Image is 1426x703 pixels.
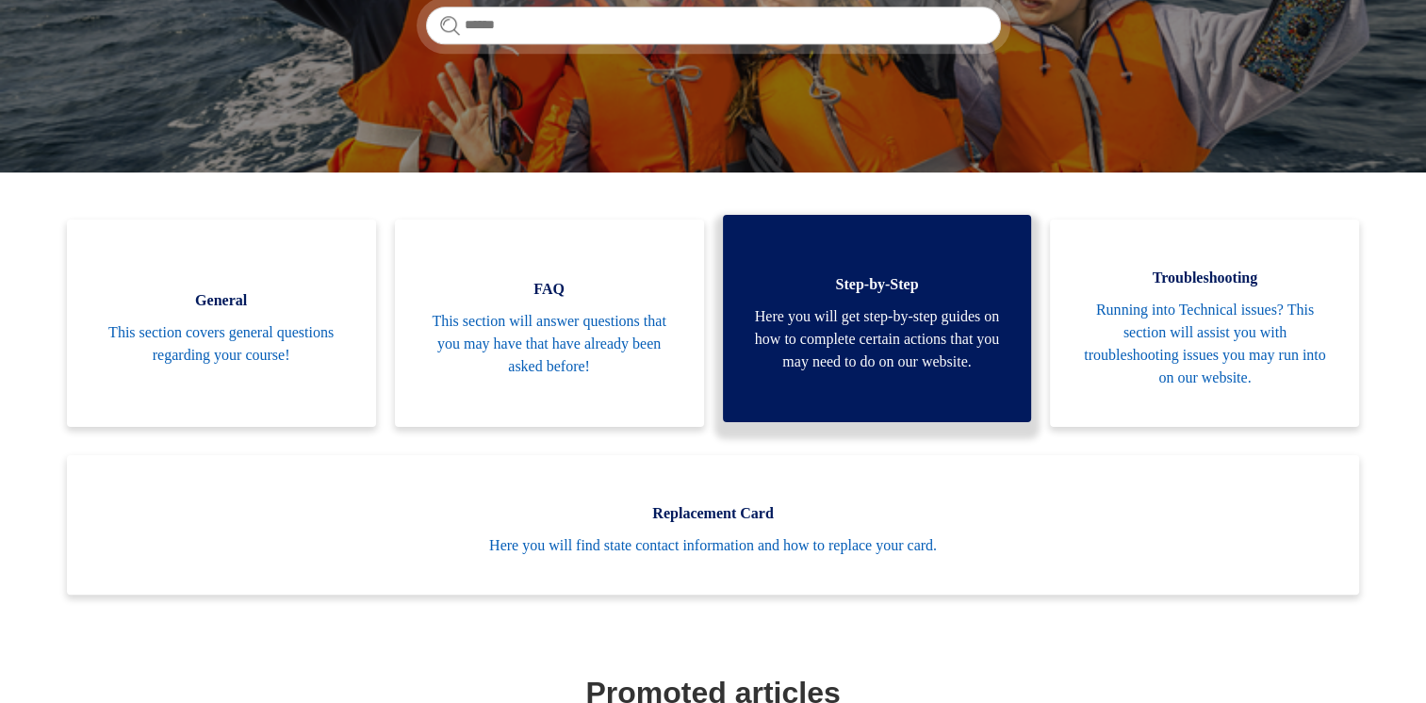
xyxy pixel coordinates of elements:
[426,7,1001,44] input: Search
[95,321,348,367] span: This section covers general questions regarding your course!
[67,455,1360,595] a: Replacement Card Here you will find state contact information and how to replace your card.
[95,534,1332,557] span: Here you will find state contact information and how to replace your card.
[395,220,704,427] a: FAQ This section will answer questions that you may have that have already been asked before!
[1050,220,1359,427] a: Troubleshooting Running into Technical issues? This section will assist you with troubleshooting ...
[95,289,348,312] span: General
[95,502,1332,525] span: Replacement Card
[1078,267,1331,289] span: Troubleshooting
[423,310,676,378] span: This section will answer questions that you may have that have already been asked before!
[751,305,1004,373] span: Here you will get step-by-step guides on how to complete certain actions that you may need to do ...
[723,215,1032,422] a: Step-by-Step Here you will get step-by-step guides on how to complete certain actions that you ma...
[1078,299,1331,389] span: Running into Technical issues? This section will assist you with troubleshooting issues you may r...
[751,273,1004,296] span: Step-by-Step
[67,220,376,427] a: General This section covers general questions regarding your course!
[423,278,676,301] span: FAQ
